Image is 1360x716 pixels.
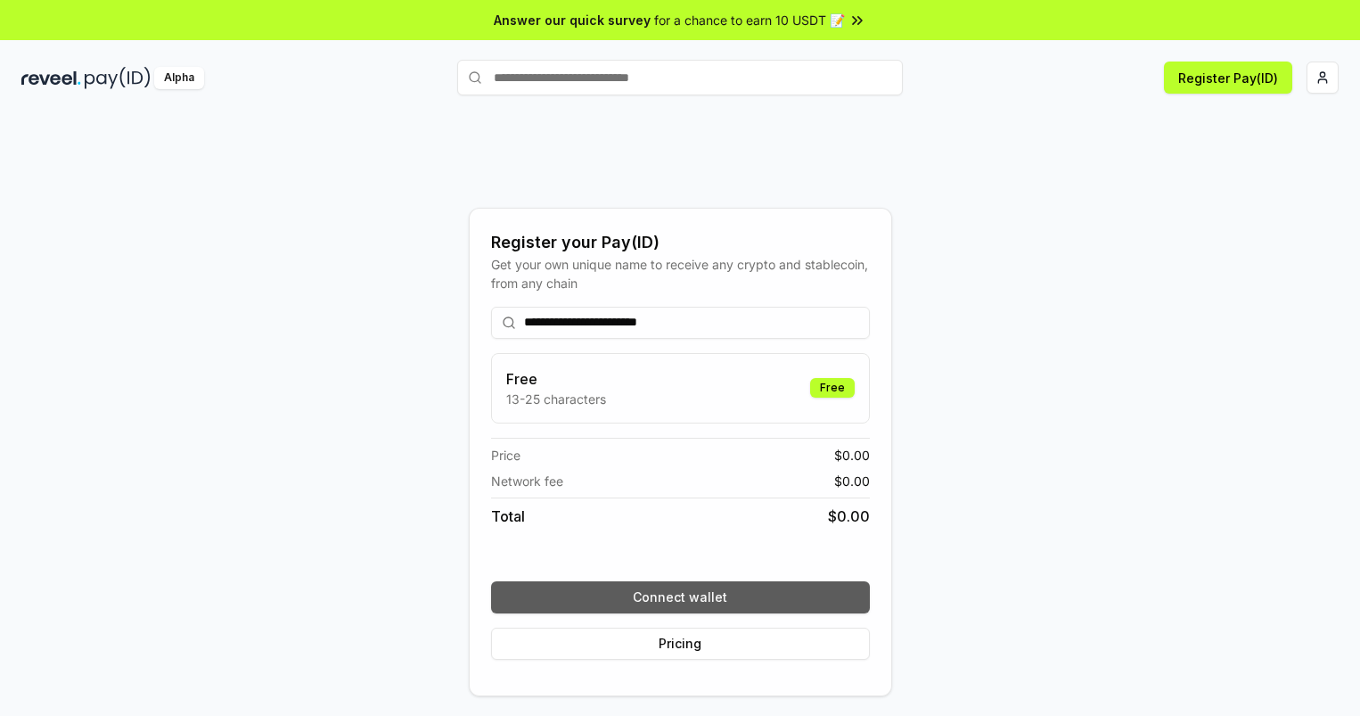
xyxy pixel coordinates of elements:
[834,472,870,490] span: $ 0.00
[1164,62,1292,94] button: Register Pay(ID)
[154,67,204,89] div: Alpha
[828,506,870,527] span: $ 0.00
[506,368,606,390] h3: Free
[491,255,870,292] div: Get your own unique name to receive any crypto and stablecoin, from any chain
[834,446,870,465] span: $ 0.00
[491,472,563,490] span: Network fee
[491,581,870,613] button: Connect wallet
[494,11,651,29] span: Answer our quick survey
[491,446,520,465] span: Price
[654,11,845,29] span: for a chance to earn 10 USDT 📝
[85,67,151,89] img: pay_id
[506,390,606,408] p: 13-25 characters
[810,378,855,398] div: Free
[491,628,870,660] button: Pricing
[21,67,81,89] img: reveel_dark
[491,230,870,255] div: Register your Pay(ID)
[491,506,525,527] span: Total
